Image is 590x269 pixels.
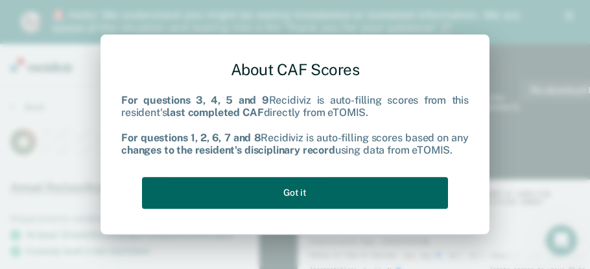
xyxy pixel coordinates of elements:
[121,95,269,107] b: For questions 3, 4, 5 and 9
[142,177,448,209] button: Got it
[121,95,469,157] div: Recidiviz is auto-filling scores from this resident's directly from eTOMIS. Recidiviz is auto-fil...
[121,144,335,156] b: changes to the resident's disciplinary record
[21,12,41,32] img: Profile image for Kim
[167,107,263,119] b: last completed CAF
[565,12,578,19] div: Close
[121,50,469,89] div: About CAF Scores
[52,9,549,35] div: 🚨 Hello! We understand you might be seeing mislabeled or outdated information. We are aware of th...
[121,132,261,144] b: For questions 1, 2, 6, 7 and 8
